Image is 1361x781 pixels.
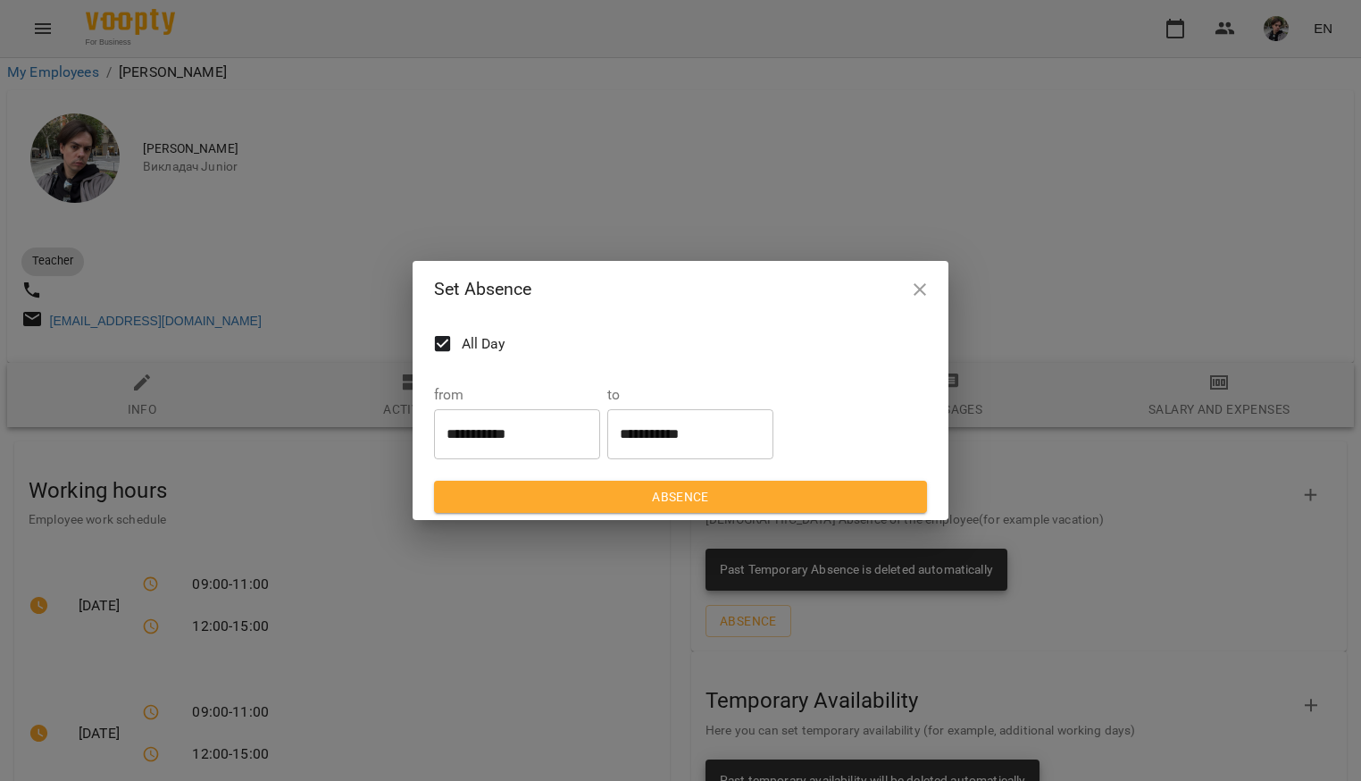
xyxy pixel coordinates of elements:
span: All Day [462,333,505,355]
span: Absence [448,486,913,508]
label: from [434,388,600,402]
h2: Set Absence [434,275,927,303]
label: to [607,388,773,402]
button: Absence [434,481,927,513]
